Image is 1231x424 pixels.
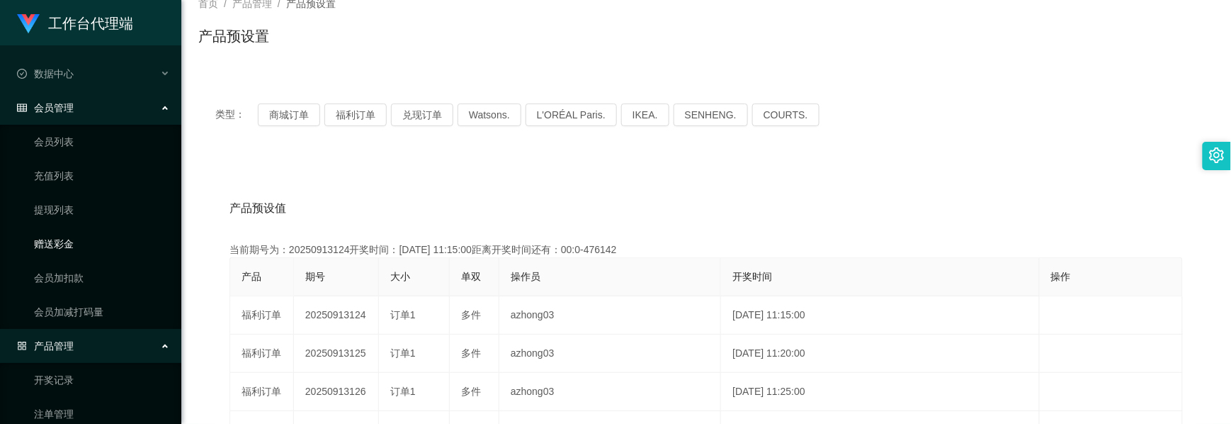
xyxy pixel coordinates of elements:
button: SENHENG. [674,104,748,126]
i: 图标: appstore-o [17,341,27,351]
h1: 产品预设置 [198,26,269,47]
a: 赠送彩金 [34,230,170,258]
span: 订单1 [390,309,416,320]
span: 单双 [461,271,481,282]
a: 会员加减打码量 [34,298,170,326]
span: 多件 [461,309,481,320]
button: 兑现订单 [391,104,453,126]
td: 20250913126 [294,373,379,411]
td: 20250913125 [294,335,379,373]
span: 多件 [461,386,481,397]
td: 20250913124 [294,296,379,335]
i: 图标: check-circle-o [17,69,27,79]
td: azhong03 [499,296,721,335]
span: 大小 [390,271,410,282]
button: L'ORÉAL Paris. [526,104,617,126]
button: Watsons. [458,104,521,126]
span: 会员管理 [17,102,74,113]
span: 类型： [215,104,258,126]
div: 当前期号为：20250913124开奖时间：[DATE] 11:15:00距离开奖时间还有：00:0-476142 [229,242,1183,257]
span: 多件 [461,347,481,359]
span: 订单1 [390,386,416,397]
td: 福利订单 [230,335,294,373]
span: 产品管理 [17,340,74,352]
h1: 工作台代理端 [48,1,133,46]
span: 产品预设值 [229,200,286,217]
button: 商城订单 [258,104,320,126]
a: 工作台代理端 [17,17,133,28]
a: 提现列表 [34,196,170,224]
span: 产品 [242,271,261,282]
td: 福利订单 [230,373,294,411]
button: COURTS. [752,104,819,126]
td: 福利订单 [230,296,294,335]
a: 会员列表 [34,128,170,156]
td: azhong03 [499,373,721,411]
td: [DATE] 11:20:00 [721,335,1039,373]
a: 充值列表 [34,162,170,190]
i: 图标: setting [1209,147,1225,163]
a: 会员加扣款 [34,264,170,292]
i: 图标: table [17,103,27,113]
span: 订单1 [390,347,416,359]
a: 开奖记录 [34,366,170,394]
img: logo.9652507e.png [17,14,40,34]
span: 开奖时间 [732,271,772,282]
button: 福利订单 [324,104,387,126]
span: 数据中心 [17,68,74,79]
td: azhong03 [499,335,721,373]
button: IKEA. [621,104,669,126]
td: [DATE] 11:15:00 [721,296,1039,335]
span: 操作员 [511,271,540,282]
span: 操作 [1051,271,1071,282]
span: 期号 [305,271,325,282]
td: [DATE] 11:25:00 [721,373,1039,411]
